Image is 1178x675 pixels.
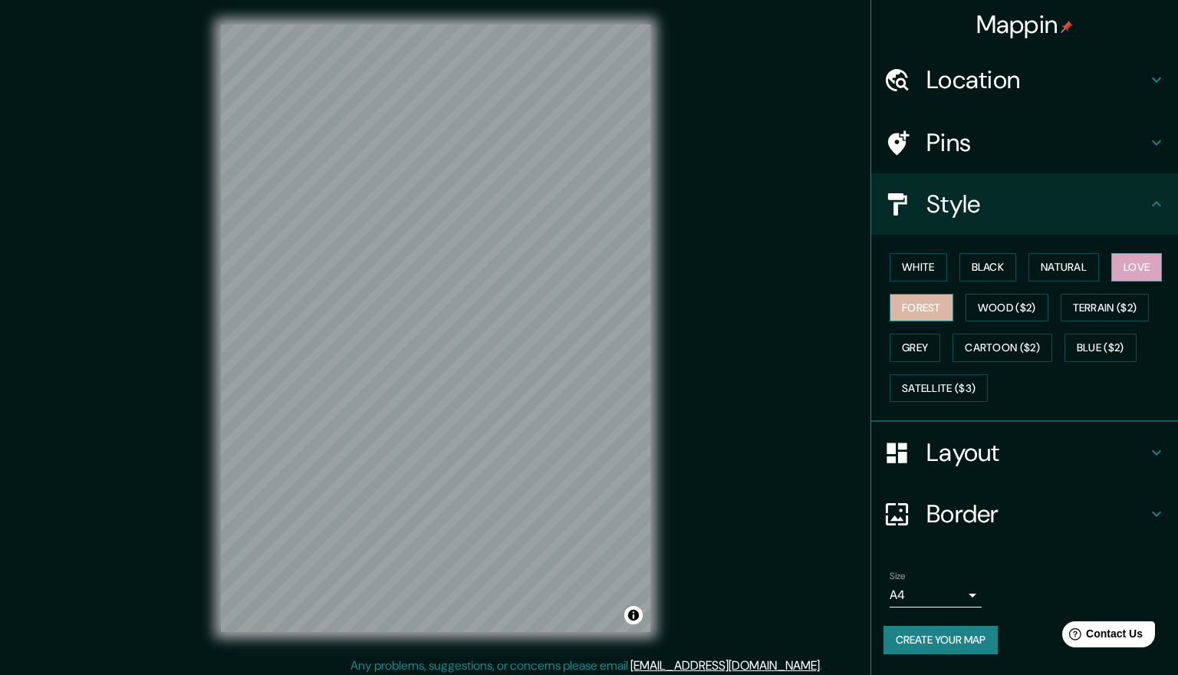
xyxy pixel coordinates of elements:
[1111,253,1162,282] button: Love
[926,189,1147,219] h4: Style
[1041,615,1161,658] iframe: Help widget launcher
[926,64,1147,95] h4: Location
[883,626,998,654] button: Create your map
[624,606,643,624] button: Toggle attribution
[871,112,1178,173] div: Pins
[871,483,1178,545] div: Border
[871,422,1178,483] div: Layout
[630,657,820,673] a: [EMAIL_ADDRESS][DOMAIN_NAME]
[1028,253,1099,282] button: Natural
[890,334,940,362] button: Grey
[926,437,1147,468] h4: Layout
[926,499,1147,529] h4: Border
[1061,294,1150,322] button: Terrain ($2)
[890,253,947,282] button: White
[890,374,988,403] button: Satellite ($3)
[1064,334,1137,362] button: Blue ($2)
[1061,21,1073,33] img: pin-icon.png
[890,583,982,607] div: A4
[822,657,824,675] div: .
[221,25,650,632] canvas: Map
[890,294,953,322] button: Forest
[871,49,1178,110] div: Location
[350,657,822,675] p: Any problems, suggestions, or concerns please email .
[890,570,906,583] label: Size
[966,294,1048,322] button: Wood ($2)
[976,9,1074,40] h4: Mappin
[824,657,828,675] div: .
[953,334,1052,362] button: Cartoon ($2)
[926,127,1147,158] h4: Pins
[871,173,1178,235] div: Style
[959,253,1017,282] button: Black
